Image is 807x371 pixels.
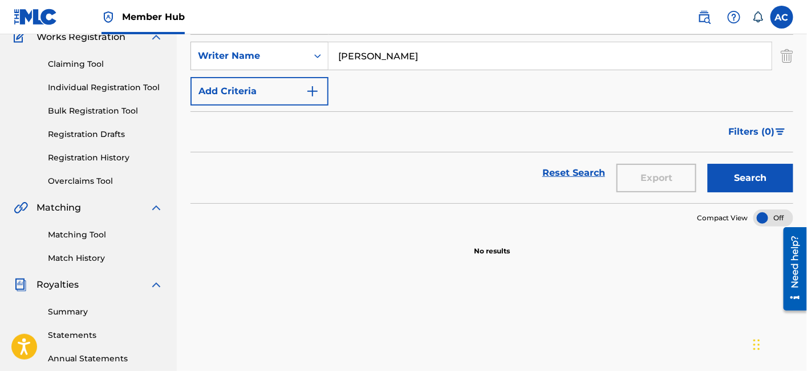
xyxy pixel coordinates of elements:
a: Individual Registration Tool [48,82,163,94]
img: expand [149,30,163,44]
div: Drag [753,328,760,362]
img: Matching [14,201,28,215]
p: No results [474,232,510,256]
a: Reset Search [537,160,611,185]
div: Writer Name [198,49,301,63]
a: Annual Statements [48,353,163,365]
button: Search [708,164,793,192]
div: Notifications [752,11,764,23]
span: Matching [37,201,81,215]
iframe: Chat Widget [750,316,807,371]
div: Help [723,6,745,29]
button: Add Criteria [190,77,329,106]
span: Works Registration [37,30,125,44]
a: Registration Drafts [48,128,163,140]
iframe: Resource Center [775,223,807,315]
form: Search Form [190,6,793,203]
span: Member Hub [122,10,185,23]
a: Matching Tool [48,229,163,241]
span: Compact View [697,213,748,223]
a: Bulk Registration Tool [48,105,163,117]
a: Registration History [48,152,163,164]
img: filter [776,128,785,135]
div: User Menu [770,6,793,29]
img: Delete Criterion [781,42,793,70]
img: Top Rightsholder [102,10,115,24]
img: Royalties [14,278,27,292]
span: Royalties [37,278,79,292]
img: 9d2ae6d4665cec9f34b9.svg [306,84,319,98]
a: Match History [48,252,163,264]
a: Summary [48,306,163,318]
a: Claiming Tool [48,58,163,70]
a: Public Search [693,6,716,29]
img: expand [149,201,163,215]
span: Filters ( 0 ) [729,125,775,139]
img: expand [149,278,163,292]
a: Overclaims Tool [48,175,163,187]
button: Filters (0) [722,118,793,146]
img: help [727,10,741,24]
img: search [697,10,711,24]
img: Works Registration [14,30,29,44]
a: Statements [48,329,163,341]
img: MLC Logo [14,9,58,25]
